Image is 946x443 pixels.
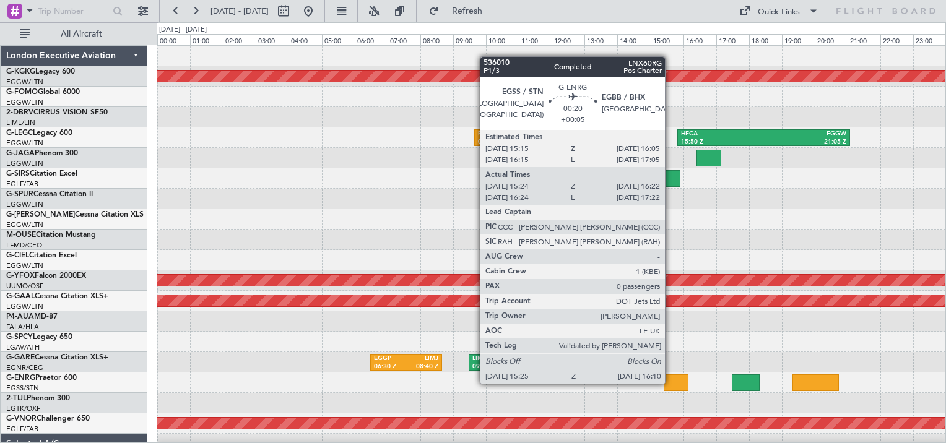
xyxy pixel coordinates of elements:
[758,6,800,19] div: Quick Links
[6,272,35,280] span: G-YFOX
[6,374,35,382] span: G-ENRG
[6,159,43,168] a: EGGW/LTN
[157,34,190,45] div: 00:00
[6,313,58,320] a: P4-AUAMD-87
[210,6,269,17] span: [DATE] - [DATE]
[6,354,108,361] a: G-GARECessna Citation XLS+
[848,34,880,45] div: 21:00
[472,363,505,371] div: 09:30 Z
[552,34,584,45] div: 12:00
[478,130,555,139] div: EGGW
[6,395,27,402] span: 2-TIJL
[651,34,683,45] div: 15:00
[388,34,420,45] div: 07:00
[6,129,72,137] a: G-LEGCLegacy 600
[6,395,70,402] a: 2-TIJLPhenom 300
[6,424,38,434] a: EGLF/FAB
[6,211,144,218] a: G-[PERSON_NAME]Cessna Citation XLS
[6,98,43,107] a: EGGW/LTN
[6,302,43,311] a: EGGW/LTN
[6,200,43,209] a: EGGW/LTN
[6,88,38,96] span: G-FOMO
[6,333,33,341] span: G-SPCY
[6,170,77,178] a: G-SIRSCitation Excel
[159,25,207,35] div: [DATE] - [DATE]
[420,34,453,45] div: 08:00
[478,138,555,147] div: 09:40 Z
[6,404,40,413] a: EGTK/OXF
[6,293,35,300] span: G-GAAL
[6,139,43,148] a: EGGW/LTN
[6,231,36,239] span: M-OUSE
[763,138,846,147] div: 21:05 Z
[6,354,35,361] span: G-GARE
[6,384,39,393] a: EGSS/STN
[681,138,764,147] div: 15:50 Z
[190,34,223,45] div: 01:00
[6,252,29,259] span: G-CIEL
[555,138,633,147] div: 14:35 Z
[6,415,90,423] a: G-VNORChallenger 650
[6,88,80,96] a: G-FOMOGlobal 6000
[6,343,40,352] a: LGAV/ATH
[423,1,497,21] button: Refresh
[6,77,43,87] a: EGGW/LTN
[6,170,30,178] span: G-SIRS
[6,191,93,198] a: G-SPURCessna Citation II
[913,34,946,45] div: 23:00
[6,322,39,332] a: FALA/HLA
[763,130,846,139] div: EGGW
[6,333,72,341] a: G-SPCYLegacy 650
[355,34,388,45] div: 06:00
[223,34,256,45] div: 02:00
[6,150,78,157] a: G-JAGAPhenom 300
[6,118,35,127] a: LIML/LIN
[749,34,782,45] div: 18:00
[6,211,75,218] span: G-[PERSON_NAME]
[38,2,109,20] input: Trip Number
[782,34,815,45] div: 19:00
[256,34,289,45] div: 03:00
[14,24,134,44] button: All Aircraft
[505,363,537,371] div: 11:40 Z
[617,34,650,45] div: 14:00
[716,34,749,45] div: 17:00
[374,363,406,371] div: 06:30 Z
[584,34,617,45] div: 13:00
[683,34,716,45] div: 16:00
[6,129,33,137] span: G-LEGC
[505,355,537,363] div: EGNR
[6,261,43,270] a: EGGW/LTN
[6,231,96,239] a: M-OUSECitation Mustang
[6,252,77,259] a: G-CIELCitation Excel
[6,191,33,198] span: G-SPUR
[6,374,77,382] a: G-ENRGPraetor 600
[6,150,35,157] span: G-JAGA
[6,363,43,372] a: EGNR/CEG
[6,313,34,320] span: P4-AUA
[289,34,321,45] div: 04:00
[6,241,42,250] a: LFMD/CEQ
[441,7,493,15] span: Refresh
[6,293,108,300] a: G-GAALCessna Citation XLS+
[32,30,131,38] span: All Aircraft
[815,34,848,45] div: 20:00
[681,130,764,139] div: HECA
[472,355,505,363] div: LIMJ
[486,34,519,45] div: 10:00
[6,179,38,189] a: EGLF/FAB
[6,68,75,75] a: G-KGKGLegacy 600
[880,34,913,45] div: 22:00
[733,1,825,21] button: Quick Links
[406,355,438,363] div: LIMJ
[555,130,633,139] div: HECA
[453,34,486,45] div: 09:00
[6,109,108,116] a: 2-DBRVCIRRUS VISION SF50
[519,34,552,45] div: 11:00
[374,355,406,363] div: EGGP
[406,363,438,371] div: 08:40 Z
[6,68,35,75] span: G-KGKG
[6,220,43,230] a: EGGW/LTN
[6,415,37,423] span: G-VNOR
[322,34,355,45] div: 05:00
